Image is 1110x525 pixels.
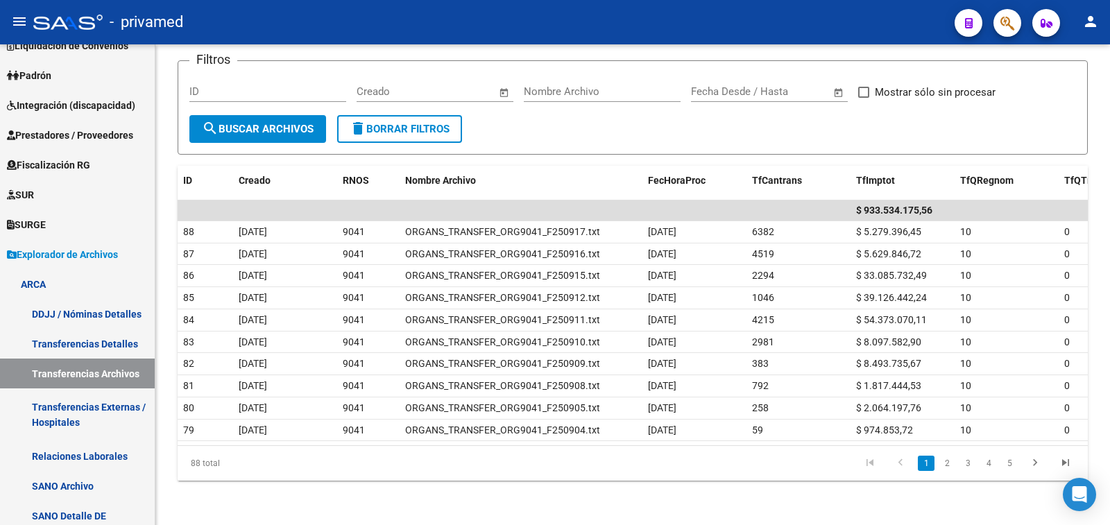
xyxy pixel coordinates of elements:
[1064,314,1070,325] span: 0
[978,451,999,475] li: page 4
[1064,380,1070,391] span: 0
[405,248,600,259] span: ORGANS_TRANSFER_ORG9041_F250916.txt
[959,456,976,471] a: 3
[357,85,413,98] input: Fecha inicio
[7,157,90,173] span: Fiscalización RG
[343,358,365,369] span: 9041
[980,456,997,471] a: 4
[7,217,46,232] span: SURGE
[11,13,28,30] mat-icon: menu
[955,166,1059,196] datatable-header-cell: TfQRegnom
[856,205,932,216] span: $ 933.534.175,56
[648,358,676,369] span: [DATE]
[239,380,267,391] span: [DATE]
[183,358,194,369] span: 82
[239,226,267,237] span: [DATE]
[960,380,971,391] span: 10
[752,314,774,325] span: 4215
[178,446,357,481] div: 88 total
[752,175,802,186] span: TfCantrans
[752,424,763,436] span: 59
[239,292,267,303] span: [DATE]
[343,424,365,436] span: 9041
[648,226,676,237] span: [DATE]
[343,336,365,347] span: 9041
[405,336,600,347] span: ORGANS_TRANSFER_ORG9041_F250910.txt
[337,115,462,143] button: Borrar Filtros
[343,226,365,237] span: 9041
[648,424,676,436] span: [DATE]
[405,358,600,369] span: ORGANS_TRANSFER_ORG9041_F250909.txt
[648,270,676,281] span: [DATE]
[1001,456,1018,471] a: 5
[343,314,365,325] span: 9041
[856,314,927,325] span: $ 54.373.070,11
[239,402,267,413] span: [DATE]
[405,402,600,413] span: ORGANS_TRANSFER_ORG9041_F250905.txt
[856,292,927,303] span: $ 39.126.442,24
[337,166,400,196] datatable-header-cell: RNOS
[1064,358,1070,369] span: 0
[189,50,237,69] h3: Filtros
[752,402,769,413] span: 258
[1022,456,1048,471] a: go to next page
[178,166,233,196] datatable-header-cell: ID
[875,84,996,101] span: Mostrar sólo sin procesar
[7,98,135,113] span: Integración (discapacidad)
[752,380,769,391] span: 792
[1064,292,1070,303] span: 0
[405,292,600,303] span: ORGANS_TRANSFER_ORG9041_F250912.txt
[960,336,971,347] span: 10
[7,128,133,143] span: Prestadores / Proveedores
[183,270,194,281] span: 86
[957,451,978,475] li: page 3
[939,456,955,471] a: 2
[183,248,194,259] span: 87
[1064,402,1070,413] span: 0
[405,424,600,436] span: ORGANS_TRANSFER_ORG9041_F250904.txt
[752,292,774,303] span: 1046
[648,314,676,325] span: [DATE]
[7,187,34,203] span: SUR
[856,336,921,347] span: $ 8.097.582,90
[960,270,971,281] span: 10
[183,292,194,303] span: 85
[343,248,365,259] span: 9041
[648,402,676,413] span: [DATE]
[400,166,642,196] datatable-header-cell: Nombre Archivo
[239,248,267,259] span: [DATE]
[183,424,194,436] span: 79
[1064,424,1070,436] span: 0
[918,456,934,471] a: 1
[239,424,267,436] span: [DATE]
[202,120,219,137] mat-icon: search
[239,358,267,369] span: [DATE]
[752,358,769,369] span: 383
[183,226,194,237] span: 88
[856,424,913,436] span: $ 974.853,72
[856,226,921,237] span: $ 5.279.396,45
[916,451,937,475] li: page 1
[343,380,365,391] span: 9041
[1082,13,1099,30] mat-icon: person
[405,380,600,391] span: ORGANS_TRANSFER_ORG9041_F250908.txt
[233,166,337,196] datatable-header-cell: Creado
[752,336,774,347] span: 2981
[1064,270,1070,281] span: 0
[350,123,450,135] span: Borrar Filtros
[831,85,847,101] button: Open calendar
[7,247,118,262] span: Explorador de Archivos
[691,85,747,98] input: Fecha inicio
[856,248,921,259] span: $ 5.629.846,72
[405,226,600,237] span: ORGANS_TRANSFER_ORG9041_F250917.txt
[183,380,194,391] span: 81
[648,292,676,303] span: [DATE]
[752,270,774,281] span: 2294
[239,336,267,347] span: [DATE]
[960,402,971,413] span: 10
[856,358,921,369] span: $ 8.493.735,67
[960,314,971,325] span: 10
[642,166,746,196] datatable-header-cell: FecHoraProc
[999,451,1020,475] li: page 5
[960,248,971,259] span: 10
